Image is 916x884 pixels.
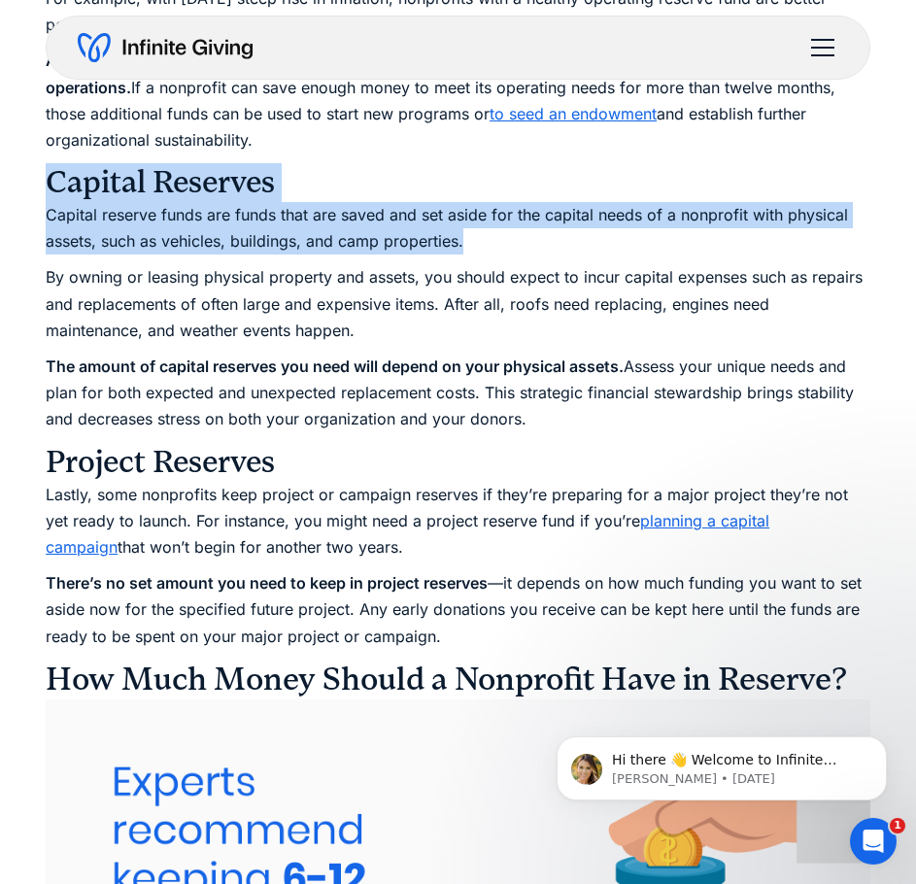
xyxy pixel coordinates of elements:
[78,32,253,63] a: home
[46,660,870,699] h2: How Much Money Should a Nonprofit Have in Reserve?
[46,202,870,255] p: Capital reserve funds are funds that are saved and set aside for the capital needs of a nonprofit...
[850,818,897,865] iframe: Intercom live chat
[490,104,657,123] a: to seed an endowment
[46,357,624,376] strong: The amount of capital reserves you need will depend on your physical assets.
[46,51,831,96] strong: As a best practice, nonprofits should set aside enough operating reserves to fund 6-12 months of ...
[46,482,870,561] p: Lastly, some nonprofits keep project or campaign reserves if they’re preparing for a major projec...
[799,24,838,71] div: menu
[46,48,870,153] p: If a nonprofit can save enough money to meet its operating needs for more than twelve months, tho...
[46,443,870,482] h3: Project Reserves
[46,354,870,433] p: Assess your unique needs and plan for both expected and unexpected replacement costs. This strate...
[890,818,905,833] span: 1
[46,511,769,557] a: planning a capital campaign
[46,570,870,650] p: —it depends on how much funding you want to set aside now for the specified future project. Any e...
[46,163,870,202] h3: Capital Reserves
[527,696,916,832] iframe: Intercom notifications message
[46,573,488,593] strong: There’s no set amount you need to keep in project reserves
[46,264,870,344] p: By owning or leasing physical property and assets, you should expect to incur capital expenses su...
